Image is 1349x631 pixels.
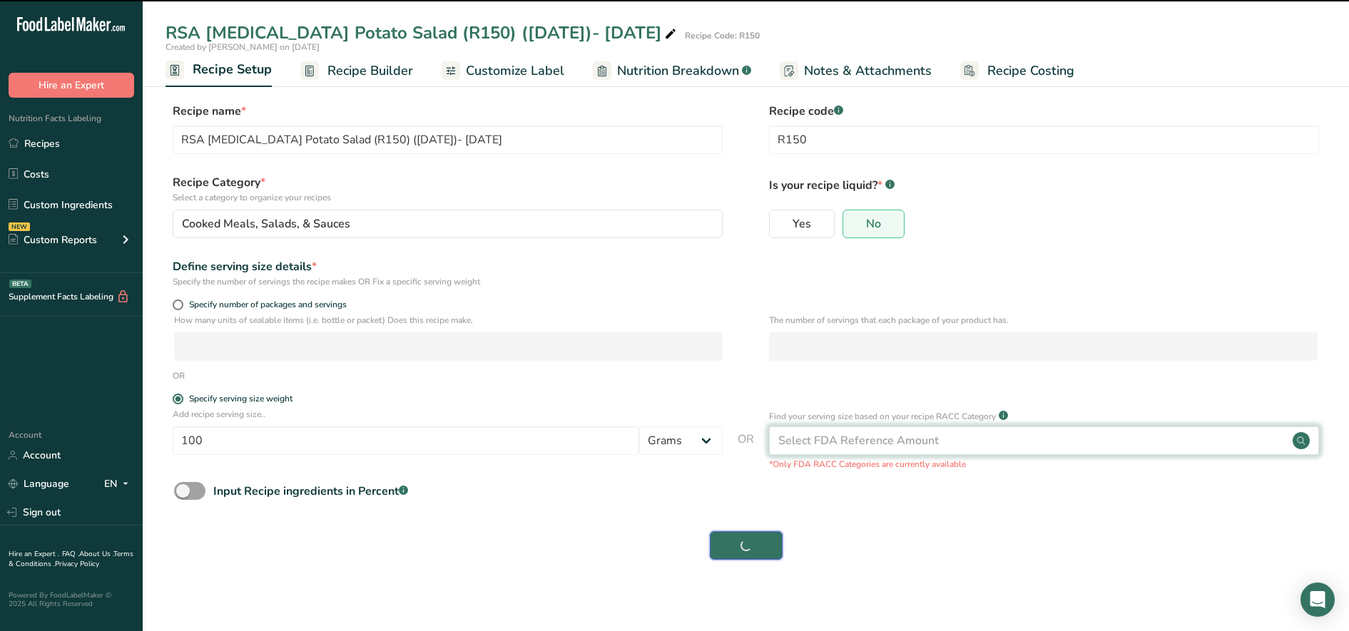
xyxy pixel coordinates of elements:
[173,426,639,455] input: Type your serving size here
[327,61,413,81] span: Recipe Builder
[193,60,272,79] span: Recipe Setup
[593,55,751,87] a: Nutrition Breakdown
[685,29,760,42] div: Recipe Code: R150
[442,55,564,87] a: Customize Label
[769,314,1318,327] p: The number of servings that each package of your product has.
[1300,583,1335,617] div: Open Intercom Messenger
[9,549,133,569] a: Terms & Conditions .
[987,61,1074,81] span: Recipe Costing
[769,103,1319,120] label: Recipe code
[778,432,939,449] div: Select FDA Reference Amount
[173,369,185,382] div: OR
[769,174,1319,194] p: Is your recipe liquid?
[738,431,754,471] span: OR
[9,73,134,98] button: Hire an Expert
[9,549,59,559] a: Hire an Expert .
[793,217,811,231] span: Yes
[173,125,723,154] input: Type your recipe name here
[166,41,320,53] span: Created by [PERSON_NAME] on [DATE]
[866,217,881,231] span: No
[189,394,292,404] div: Specify serving size weight
[9,232,97,247] div: Custom Reports
[9,222,30,231] div: NEW
[79,549,113,559] a: About Us .
[173,103,723,120] label: Recipe name
[960,55,1074,87] a: Recipe Costing
[55,559,99,569] a: Privacy Policy
[182,215,350,232] span: Cooked Meals, Salads, & Sauces
[780,55,932,87] a: Notes & Attachments
[213,483,408,500] div: Input Recipe ingredients in Percent
[9,471,69,496] a: Language
[173,191,723,204] p: Select a category to organize your recipes
[173,174,723,204] label: Recipe Category
[466,61,564,81] span: Customize Label
[769,125,1319,154] input: Type your recipe code here
[9,591,134,608] div: Powered By FoodLabelMaker © 2025 All Rights Reserved
[183,299,347,310] span: Specify number of packages and servings
[174,314,723,327] p: How many units of sealable items (i.e. bottle or packet) Does this recipe make.
[300,55,413,87] a: Recipe Builder
[617,61,739,81] span: Nutrition Breakdown
[166,53,272,88] a: Recipe Setup
[769,410,996,423] p: Find your serving size based on your recipe RACC Category
[9,279,31,288] div: BETA
[173,258,723,275] div: Define serving size details
[173,275,723,288] div: Specify the number of servings the recipe makes OR Fix a specific serving weight
[804,61,932,81] span: Notes & Attachments
[173,210,723,238] button: Cooked Meals, Salads, & Sauces
[62,549,79,559] a: FAQ .
[769,458,1319,471] p: *Only FDA RACC Categories are currently available
[166,20,679,46] div: RSA [MEDICAL_DATA] Potato Salad (R150) ([DATE])- [DATE]
[104,476,134,493] div: EN
[173,408,723,421] p: Add recipe serving size..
